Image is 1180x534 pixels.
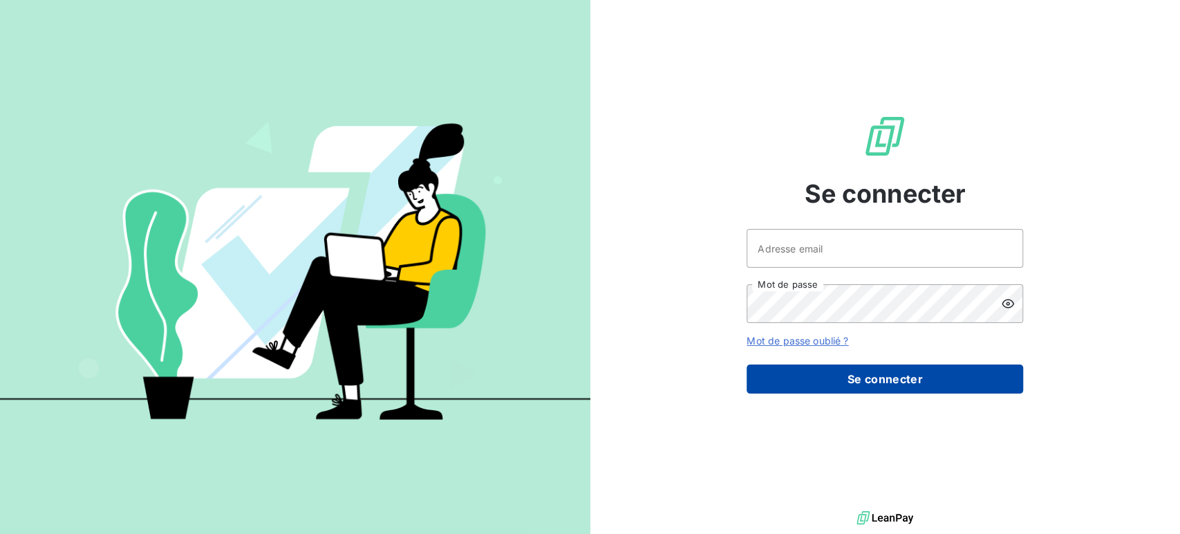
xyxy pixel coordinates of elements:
[747,365,1023,394] button: Se connecter
[856,508,913,528] img: logo
[863,114,907,158] img: Logo LeanPay
[747,335,848,347] a: Mot de passe oublié ?
[747,229,1023,268] input: placeholder
[804,175,966,212] span: Se connecter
